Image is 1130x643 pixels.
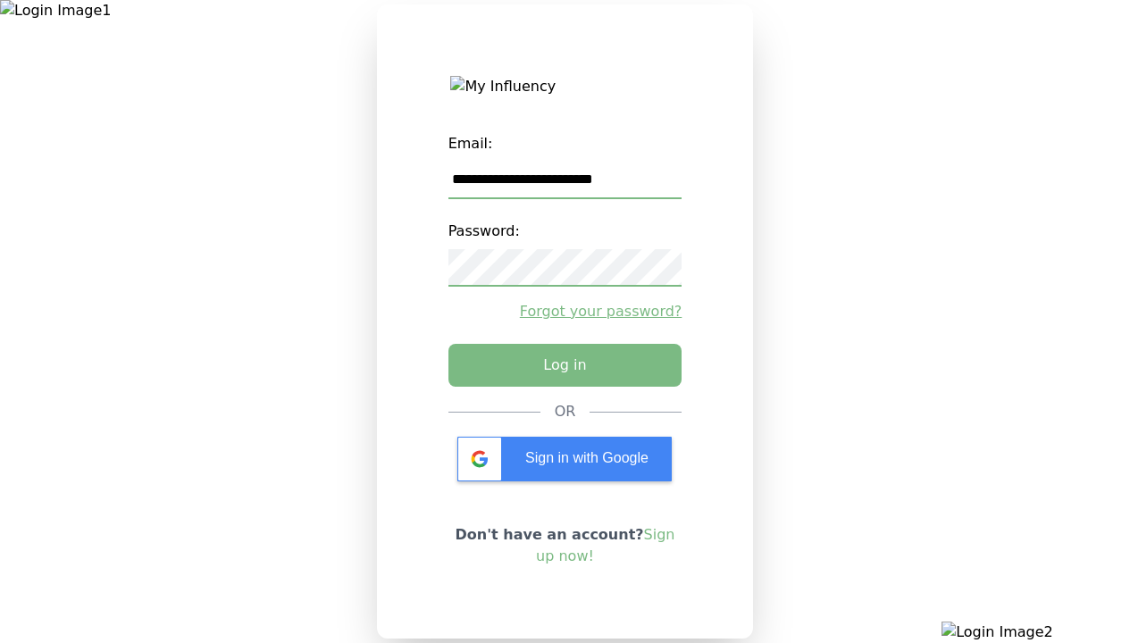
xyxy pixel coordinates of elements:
p: Don't have an account? [448,524,682,567]
label: Email: [448,126,682,162]
img: Login Image2 [942,622,1130,643]
button: Log in [448,344,682,387]
div: Sign in with Google [457,437,672,481]
a: Forgot your password? [448,301,682,322]
img: My Influency [450,76,679,97]
span: Sign in with Google [525,450,649,465]
label: Password: [448,213,682,249]
div: OR [555,401,576,422]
